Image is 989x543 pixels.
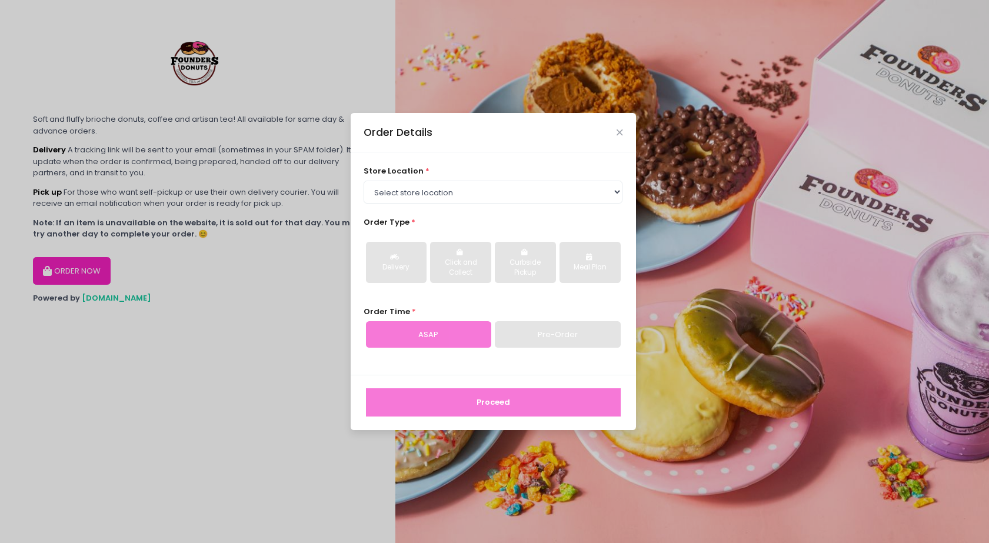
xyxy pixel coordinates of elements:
button: Close [617,129,622,135]
button: Meal Plan [560,242,620,283]
div: Curbside Pickup [503,258,547,278]
button: Curbside Pickup [495,242,555,283]
span: Order Time [364,306,410,317]
button: Proceed [366,388,621,417]
div: Click and Collect [438,258,482,278]
div: Meal Plan [568,262,612,273]
div: Order Details [364,125,432,140]
span: store location [364,165,424,176]
span: Order Type [364,216,409,228]
button: Click and Collect [430,242,491,283]
button: Delivery [366,242,427,283]
div: Delivery [374,262,418,273]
